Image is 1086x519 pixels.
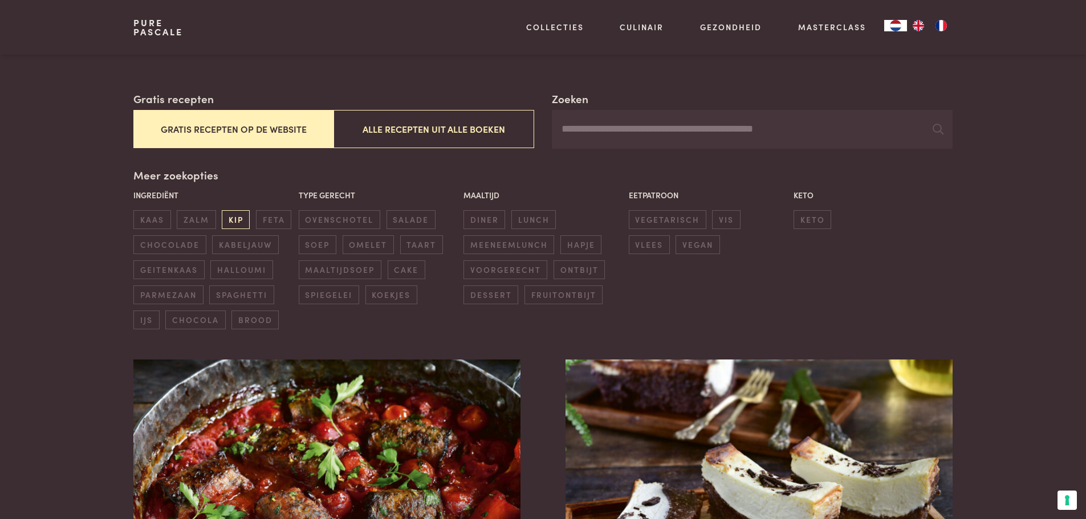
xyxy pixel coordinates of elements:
p: Maaltijd [463,189,623,201]
span: koekjes [365,285,417,304]
a: Masterclass [798,21,866,33]
span: vis [712,210,740,229]
a: Collecties [526,21,584,33]
span: keto [794,210,831,229]
span: fruitontbijt [524,285,603,304]
span: kabeljauw [212,235,278,254]
span: halloumi [210,260,272,279]
span: parmezaan [133,285,203,304]
label: Zoeken [552,91,588,107]
span: ontbijt [554,260,605,279]
span: kip [222,210,250,229]
a: NL [884,20,907,31]
a: EN [907,20,930,31]
p: Keto [794,189,953,201]
span: brood [231,310,279,329]
span: lunch [511,210,556,229]
span: geitenkaas [133,260,204,279]
span: chocola [165,310,225,329]
span: meeneemlunch [463,235,554,254]
p: Eetpatroon [629,189,788,201]
span: diner [463,210,505,229]
span: ijs [133,310,159,329]
ul: Language list [907,20,953,31]
span: salade [387,210,436,229]
span: dessert [463,285,518,304]
span: kaas [133,210,170,229]
span: vlees [629,235,670,254]
span: spaghetti [209,285,274,304]
span: voorgerecht [463,260,547,279]
span: ovenschotel [299,210,380,229]
span: taart [400,235,443,254]
a: PurePascale [133,18,183,36]
span: feta [256,210,291,229]
span: chocolade [133,235,206,254]
label: Gratis recepten [133,91,214,107]
button: Alle recepten uit alle boeken [333,110,534,148]
p: Ingrediënt [133,189,292,201]
div: Language [884,20,907,31]
span: zalm [177,210,215,229]
span: cake [388,260,425,279]
span: omelet [343,235,394,254]
span: vegetarisch [629,210,706,229]
button: Gratis recepten op de website [133,110,333,148]
span: soep [299,235,336,254]
span: hapje [560,235,601,254]
span: vegan [676,235,719,254]
button: Uw voorkeuren voor toestemming voor trackingtechnologieën [1057,491,1077,510]
p: Type gerecht [299,189,458,201]
a: FR [930,20,953,31]
aside: Language selected: Nederlands [884,20,953,31]
span: maaltijdsoep [299,260,381,279]
a: Gezondheid [700,21,762,33]
span: spiegelei [299,285,359,304]
a: Culinair [620,21,664,33]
